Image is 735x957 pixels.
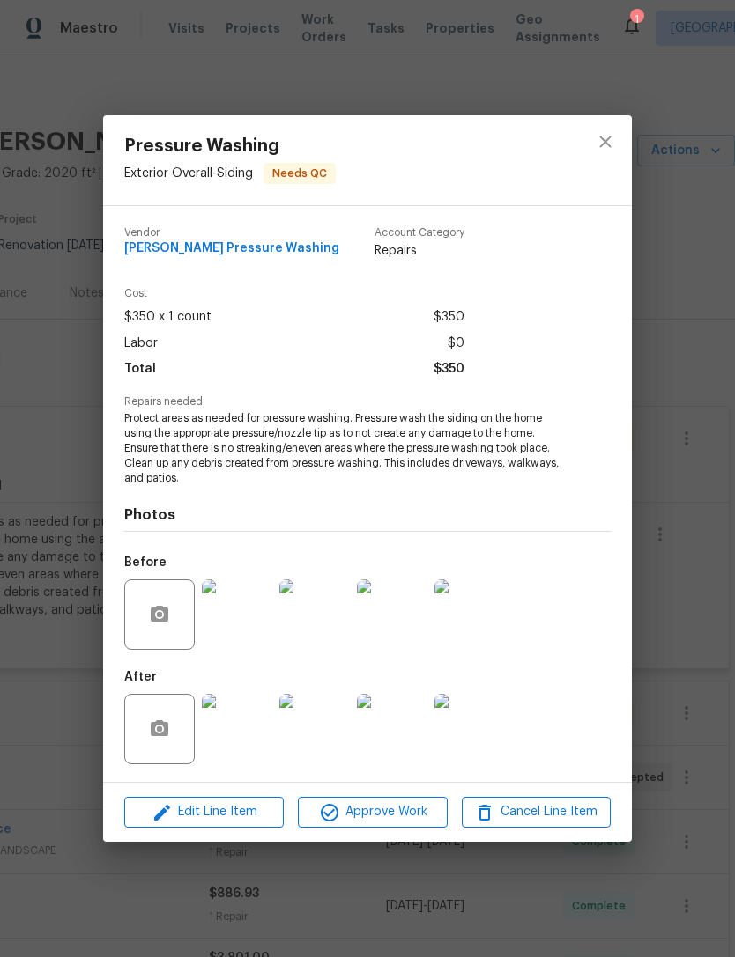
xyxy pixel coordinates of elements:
span: [PERSON_NAME] Pressure Washing [124,242,339,255]
button: close [584,121,627,163]
div: 1 [630,11,642,28]
button: Edit Line Item [124,797,284,828]
span: $0 [448,331,464,357]
span: Edit Line Item [130,801,278,823]
span: Vendor [124,227,339,239]
span: Pressure Washing [124,136,336,156]
h5: After [124,671,157,683]
span: Labor [124,331,158,357]
span: Approve Work [303,801,442,823]
span: $350 [434,305,464,330]
span: Exterior Overall - Siding [124,167,253,180]
span: Account Category [375,227,464,239]
span: Cost [124,288,464,299]
h5: Before [124,556,167,569]
button: Approve Work [298,797,447,828]
span: Protect areas as needed for pressure washing. Pressure wash the siding on the home using the appr... [124,411,562,485]
span: Cancel Line Item [467,801,605,823]
span: Repairs [375,242,464,260]
span: Repairs needed [124,396,611,408]
h4: Photos [124,506,611,524]
span: $350 [434,357,464,382]
span: Needs QC [265,165,334,182]
span: $350 x 1 count [124,305,212,330]
button: Cancel Line Item [462,797,611,828]
span: Total [124,357,156,382]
